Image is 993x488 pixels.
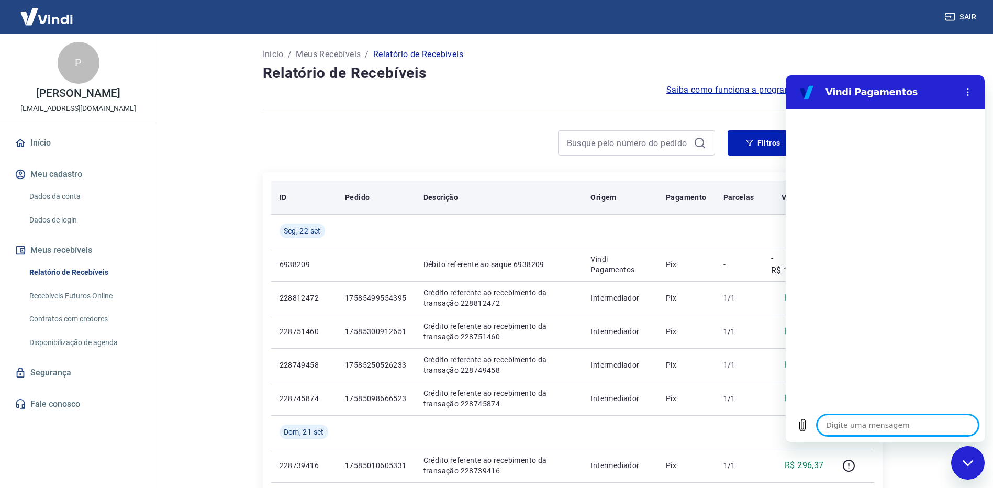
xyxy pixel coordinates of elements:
p: 17585250526233 [345,360,407,370]
p: Valor Líq. [782,192,816,203]
p: Crédito referente ao recebimento da transação 228745874 [423,388,574,409]
p: Intermediador [590,460,649,471]
a: Fale conosco [13,393,144,416]
p: 228739416 [280,460,328,471]
p: ID [280,192,287,203]
a: Disponibilização de agenda [25,332,144,353]
p: R$ 729,22 [785,292,824,304]
p: Intermediador [590,293,649,303]
p: 1/1 [723,326,754,337]
button: Filtros [728,130,799,156]
a: Meus Recebíveis [296,48,361,61]
p: Pix [666,360,707,370]
p: Pix [666,326,707,337]
a: Início [263,48,284,61]
p: 1/1 [723,293,754,303]
p: 6938209 [280,259,328,270]
p: Pix [666,293,707,303]
p: Crédito referente ao recebimento da transação 228739416 [423,455,574,476]
a: Segurança [13,361,144,384]
p: Origem [590,192,616,203]
a: Contratos com credores [25,308,144,330]
p: 1/1 [723,460,754,471]
p: R$ 373,72 [785,359,824,371]
p: - [723,259,754,270]
iframe: Botão para abrir a janela de mensagens, conversa em andamento [951,446,985,480]
p: 17585300912651 [345,326,407,337]
p: 1/1 [723,393,754,404]
p: Pagamento [666,192,707,203]
a: Relatório de Recebíveis [25,262,144,283]
p: 228751460 [280,326,328,337]
p: Crédito referente ao recebimento da transação 228751460 [423,321,574,342]
p: Pix [666,259,707,270]
p: Pix [666,460,707,471]
p: Crédito referente ao recebimento da transação 228812472 [423,287,574,308]
p: Débito referente ao saque 6938209 [423,259,574,270]
p: Parcelas [723,192,754,203]
button: Meu cadastro [13,163,144,186]
p: Pedido [345,192,370,203]
p: Intermediador [590,326,649,337]
p: [EMAIL_ADDRESS][DOMAIN_NAME] [20,103,136,114]
div: P [58,42,99,84]
p: -R$ 10.255,08 [771,252,824,277]
p: 228745874 [280,393,328,404]
a: Dados da conta [25,186,144,207]
p: 17585499554395 [345,293,407,303]
span: Dom, 21 set [284,427,324,437]
a: Início [13,131,144,154]
a: Recebíveis Futuros Online [25,285,144,307]
button: Sair [943,7,980,27]
p: 228749458 [280,360,328,370]
a: Dados de login [25,209,144,231]
p: Pix [666,393,707,404]
p: 17585010605331 [345,460,407,471]
iframe: Janela de mensagens [786,75,985,442]
p: Intermediador [590,393,649,404]
p: 228812472 [280,293,328,303]
p: [PERSON_NAME] [36,88,120,99]
img: Vindi [13,1,81,32]
p: Descrição [423,192,459,203]
p: Crédito referente ao recebimento da transação 228749458 [423,354,574,375]
input: Busque pelo número do pedido [567,135,689,151]
p: Intermediador [590,360,649,370]
p: / [288,48,292,61]
p: Relatório de Recebíveis [373,48,463,61]
a: Saiba como funciona a programação dos recebimentos [666,84,883,96]
span: Seg, 22 set [284,226,321,236]
p: 17585098666523 [345,393,407,404]
p: R$ 296,37 [785,459,824,472]
button: Meus recebíveis [13,239,144,262]
h4: Relatório de Recebíveis [263,63,883,84]
p: R$ 270,38 [785,392,824,405]
p: Vindi Pagamentos [590,254,649,275]
p: 1/1 [723,360,754,370]
p: R$ 313,17 [785,325,824,338]
p: / [365,48,369,61]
